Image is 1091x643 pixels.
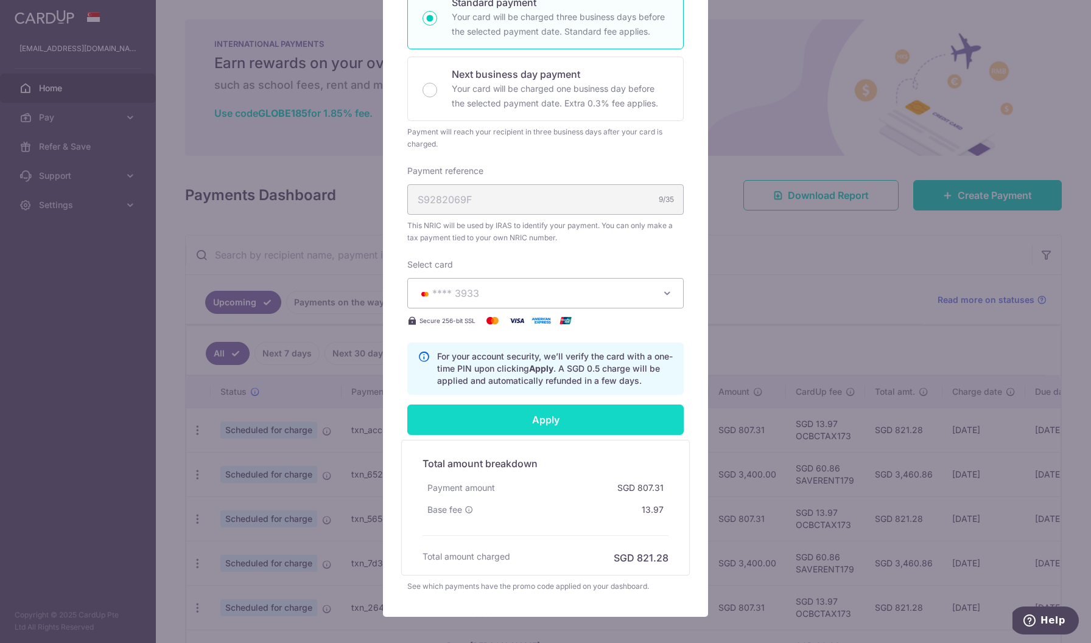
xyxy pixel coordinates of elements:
h5: Total amount breakdown [423,456,668,471]
div: 9/35 [659,193,674,206]
label: Payment reference [407,165,483,177]
span: Secure 256-bit SSL [419,316,475,325]
img: American Express [529,313,553,328]
div: Payment amount [423,477,500,499]
div: 13.97 [637,499,668,521]
p: Next business day payment [452,67,668,82]
span: Base fee [427,504,462,516]
img: MASTERCARD [418,290,432,298]
input: Apply [407,405,684,435]
img: Mastercard [480,313,505,328]
div: Payment will reach your recipient in three business days after your card is charged. [407,126,684,150]
b: Apply [529,363,553,374]
label: Select card [407,259,453,271]
div: SGD 807.31 [612,477,668,499]
img: Visa [505,313,529,328]
p: Your card will be charged one business day before the selected payment date. Extra 0.3% fee applies. [452,82,668,111]
h6: Total amount charged [423,551,510,563]
span: This NRIC will be used by IRAS to identify your payment. You can only make a tax payment tied to ... [407,220,684,244]
div: See which payments have the promo code applied on your dashboard. [407,580,684,593]
h6: SGD 821.28 [614,551,668,565]
p: Your card will be charged three business days before the selected payment date. Standard fee appl... [452,10,668,39]
img: UnionPay [553,313,578,328]
iframe: Opens a widget where you can find more information [1012,607,1079,637]
p: For your account security, we’ll verify the card with a one-time PIN upon clicking . A SGD 0.5 ch... [437,350,673,387]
